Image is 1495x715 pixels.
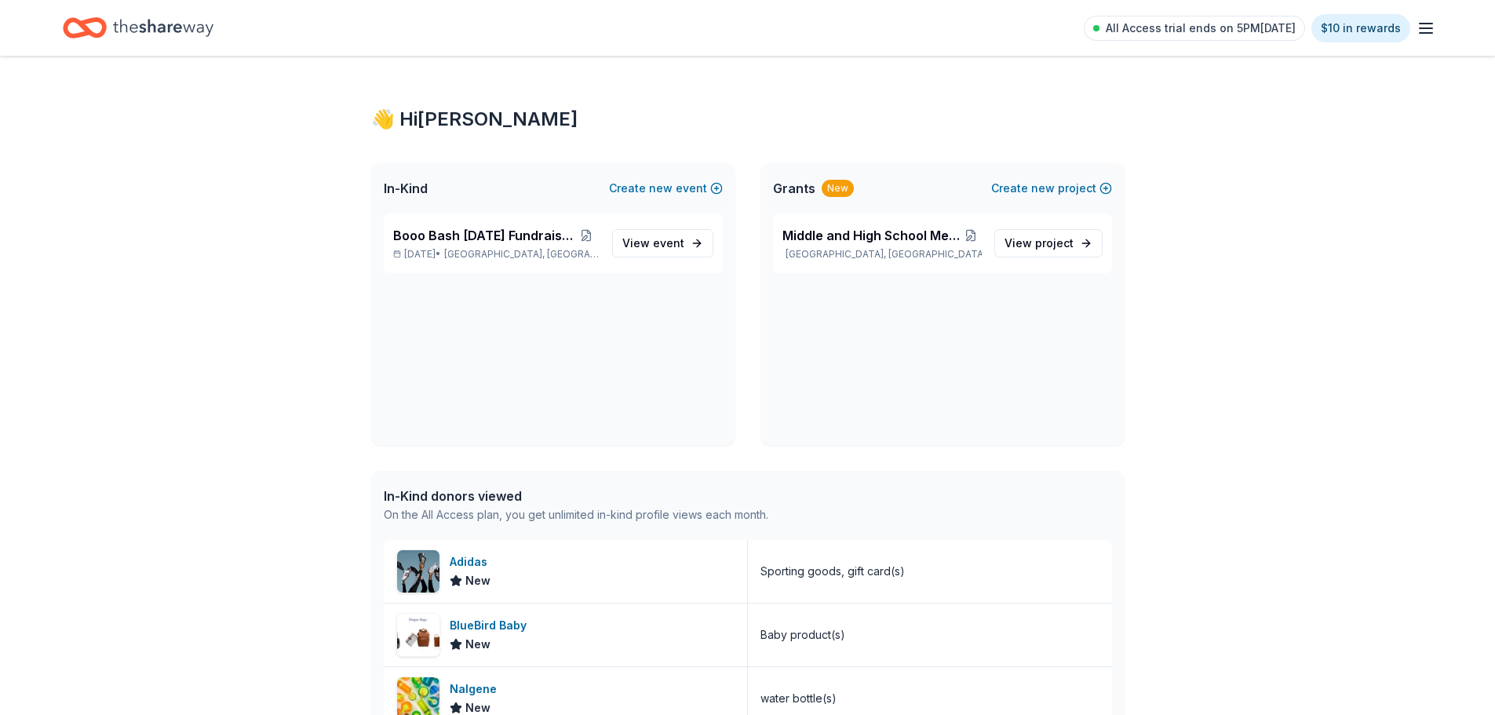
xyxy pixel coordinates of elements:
a: $10 in rewards [1311,14,1410,42]
a: View event [612,229,713,257]
button: Createnewproject [991,179,1112,198]
span: Grants [773,179,815,198]
span: Middle and High School Mentorship Program [782,226,961,245]
div: Sporting goods, gift card(s) [760,562,905,581]
span: Booo Bash [DATE] Fundraising Party [393,226,574,245]
span: new [1031,179,1055,198]
div: BlueBird Baby [450,616,533,635]
span: new [649,179,673,198]
a: Home [63,9,213,46]
span: [GEOGRAPHIC_DATA], [GEOGRAPHIC_DATA] [444,248,599,261]
img: Image for Adidas [397,550,439,593]
span: All Access trial ends on 5PM[DATE] [1106,19,1296,38]
a: View project [994,229,1103,257]
div: water bottle(s) [760,689,837,708]
span: View [1005,234,1074,253]
div: Nalgene [450,680,503,699]
button: Createnewevent [609,179,723,198]
img: Image for BlueBird Baby [397,614,439,656]
span: View [622,234,684,253]
span: event [653,236,684,250]
p: [GEOGRAPHIC_DATA], [GEOGRAPHIC_DATA] [782,248,982,261]
div: New [822,180,854,197]
div: 👋 Hi [PERSON_NAME] [371,107,1125,132]
a: All Access trial ends on 5PM[DATE] [1084,16,1305,41]
span: New [465,635,490,654]
span: In-Kind [384,179,428,198]
div: On the All Access plan, you get unlimited in-kind profile views each month. [384,505,768,524]
p: [DATE] • [393,248,600,261]
div: In-Kind donors viewed [384,487,768,505]
span: project [1035,236,1074,250]
div: Baby product(s) [760,626,845,644]
span: New [465,571,490,590]
div: Adidas [450,553,494,571]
